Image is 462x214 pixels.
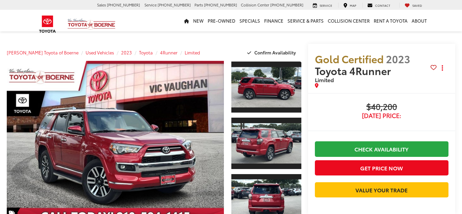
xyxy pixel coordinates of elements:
[86,49,114,55] a: Used Vehicles
[315,63,393,78] span: Toyota 4Runner
[442,65,443,71] span: dropdown dots
[67,18,116,30] img: Vic Vaughan Toyota of Boerne
[437,62,448,74] button: Actions
[285,10,326,31] a: Service & Parts: Opens in a new tab
[237,10,262,31] a: Specials
[362,3,395,8] a: Contact
[7,49,78,55] a: [PERSON_NAME] Toyota of Boerne
[185,49,200,55] a: Limited
[230,123,302,163] img: 2023 Toyota 4Runner Limited
[372,10,410,31] a: Rent a Toyota
[144,2,157,7] span: Service
[350,3,356,7] span: Map
[320,3,332,7] span: Service
[315,182,448,197] a: Value Your Trade
[244,47,301,58] button: Confirm Availability
[241,2,269,7] span: Collision Center
[326,10,372,31] a: Collision Center
[410,10,429,31] a: About
[231,117,301,169] a: Expand Photo 2
[262,10,285,31] a: Finance
[386,51,410,66] span: 2023
[158,2,191,7] span: [PHONE_NUMBER]
[315,112,448,119] span: [DATE] Price:
[191,10,206,31] a: New
[160,49,178,55] a: 4Runner
[315,141,448,157] a: Check Availability
[254,49,296,55] span: Confirm Availability
[206,10,237,31] a: Pre-Owned
[315,51,384,66] span: Gold Certified
[338,3,361,8] a: Map
[204,2,237,7] span: [PHONE_NUMBER]
[375,3,390,7] span: Contact
[194,2,203,7] span: Parts
[308,3,337,8] a: Service
[315,76,334,84] span: Limited
[270,2,303,7] span: [PHONE_NUMBER]
[97,2,106,7] span: Sales
[231,61,301,113] a: Expand Photo 1
[107,2,140,7] span: [PHONE_NUMBER]
[230,67,302,107] img: 2023 Toyota 4Runner Limited
[121,49,132,55] a: 2023
[139,49,153,55] a: Toyota
[399,3,427,8] a: My Saved Vehicles
[35,13,60,35] img: Toyota
[412,3,422,7] span: Saved
[182,10,191,31] a: Home
[315,160,448,175] button: Get Price Now
[315,102,448,112] span: $40,200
